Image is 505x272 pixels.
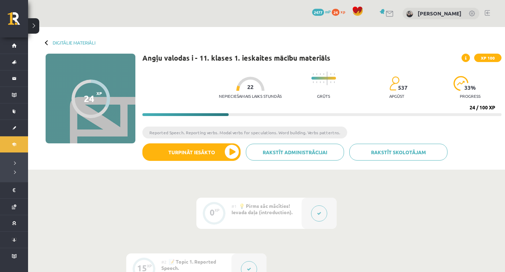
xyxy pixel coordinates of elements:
[316,81,317,83] img: icon-short-line-57e1e144782c952c97e751825c79c345078a6d821885a25fce030b3d8c18986b.svg
[418,10,462,17] a: [PERSON_NAME]
[332,9,339,16] span: 24
[398,84,408,91] span: 537
[142,54,330,62] h1: Angļu valodas i - 11. klases 1. ieskaites mācību materiāls
[231,203,292,215] span: 💡 Pirms sāc mācīties! Ievada daļa (introduction).
[316,73,317,75] img: icon-short-line-57e1e144782c952c97e751825c79c345078a6d821885a25fce030b3d8c18986b.svg
[84,93,94,104] div: 24
[137,265,147,271] div: 15
[246,144,344,161] a: Rakstīt administrācijai
[210,209,215,216] div: 0
[147,264,152,268] div: XP
[231,203,237,209] span: #1
[323,73,324,75] img: icon-short-line-57e1e144782c952c97e751825c79c345078a6d821885a25fce030b3d8c18986b.svg
[317,94,330,98] p: Grūts
[219,94,282,98] p: Nepieciešamais laiks stundās
[341,9,345,14] span: xp
[464,84,476,91] span: 33 %
[161,258,216,271] span: 📝 Topic 1. Reported Speech.
[406,11,413,18] img: Vaļerija Guka
[325,9,331,14] span: mP
[53,40,95,45] a: Digitālie materiāli
[142,143,241,161] button: Turpināt iesākto
[330,81,331,83] img: icon-short-line-57e1e144782c952c97e751825c79c345078a6d821885a25fce030b3d8c18986b.svg
[389,94,404,98] p: apgūst
[8,12,28,30] a: Rīgas 1. Tālmācības vidusskola
[215,208,220,212] div: XP
[96,91,102,96] span: XP
[247,84,254,90] span: 22
[453,76,469,91] img: icon-progress-161ccf0a02000e728c5f80fcf4c31c7af3da0e1684b2b1d7c360e028c24a22f1.svg
[323,81,324,83] img: icon-short-line-57e1e144782c952c97e751825c79c345078a6d821885a25fce030b3d8c18986b.svg
[389,76,399,91] img: students-c634bb4e5e11cddfef0936a35e636f08e4e9abd3cc4e673bd6f9a4125e45ecb1.svg
[332,9,349,14] a: 24 xp
[474,54,501,62] span: XP 100
[312,9,324,16] span: 2477
[312,9,331,14] a: 2477 mP
[161,259,167,265] span: #2
[330,73,331,75] img: icon-short-line-57e1e144782c952c97e751825c79c345078a6d821885a25fce030b3d8c18986b.svg
[460,94,480,98] p: progress
[349,144,447,161] a: Rakstīt skolotājam
[142,127,347,138] li: Reported Speech. Reporting verbs. Modal verbs for speculations. Word building. Verbs pattertns.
